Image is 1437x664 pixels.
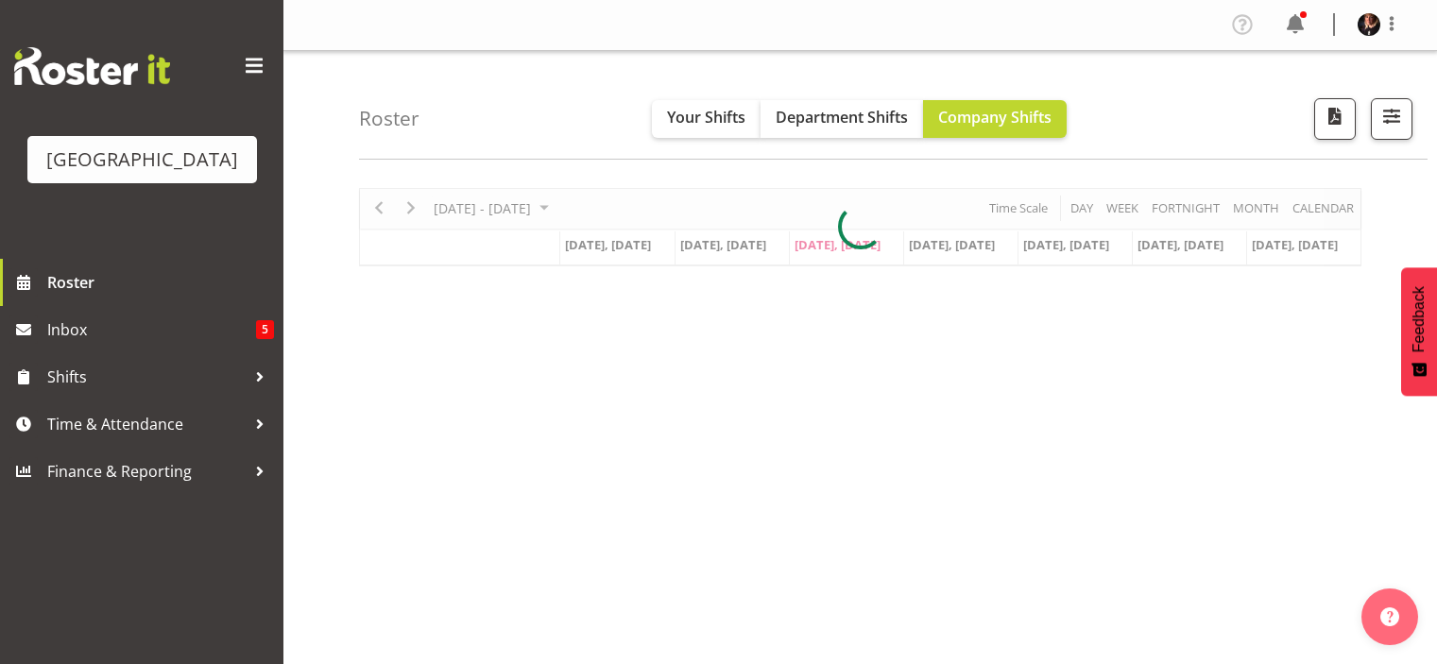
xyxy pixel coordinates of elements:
span: Department Shifts [776,107,908,128]
img: help-xxl-2.png [1380,607,1399,626]
span: Roster [47,268,274,297]
img: michelle-englehardt77a61dd232cbae36c93d4705c8cf7ee3.png [1358,13,1380,36]
button: Department Shifts [761,100,923,138]
span: Feedback [1411,286,1428,352]
span: 5 [256,320,274,339]
span: Company Shifts [938,107,1052,128]
button: Company Shifts [923,100,1067,138]
span: Finance & Reporting [47,457,246,485]
span: Shifts [47,363,246,391]
span: Your Shifts [667,107,745,128]
h4: Roster [359,108,419,129]
button: Feedback - Show survey [1401,267,1437,396]
img: Rosterit website logo [14,47,170,85]
span: Time & Attendance [47,410,246,438]
div: [GEOGRAPHIC_DATA] [46,145,238,174]
span: Inbox [47,315,256,344]
button: Filter Shifts [1371,98,1412,140]
button: Your Shifts [652,100,761,138]
button: Download a PDF of the roster according to the set date range. [1314,98,1356,140]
